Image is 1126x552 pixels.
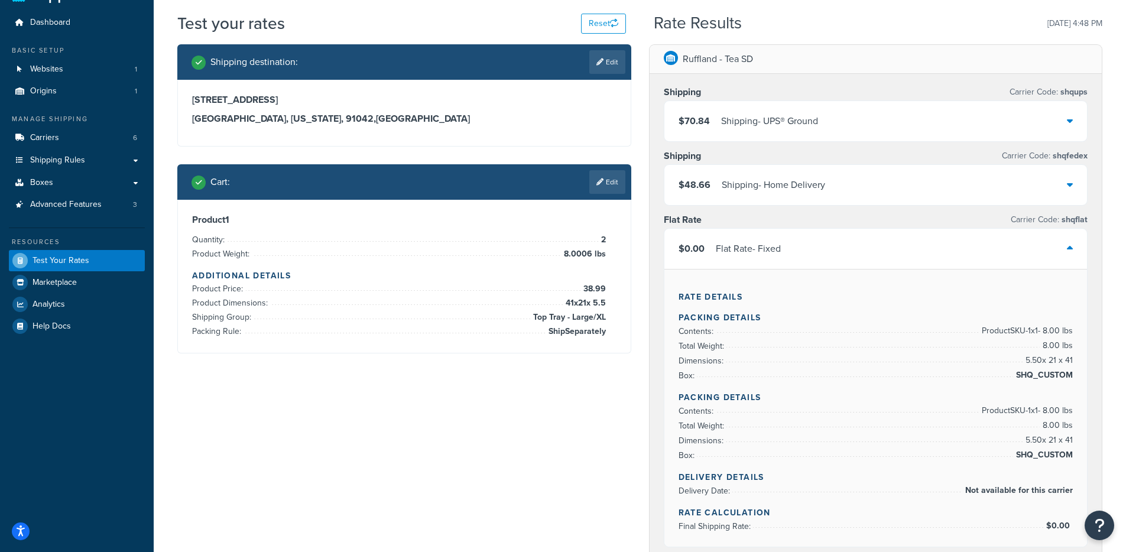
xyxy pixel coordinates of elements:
span: 38.99 [580,282,606,296]
h4: Rate Calculation [679,506,1073,519]
span: Box: [679,449,697,462]
p: Carrier Code: [1010,84,1088,100]
span: Origins [30,86,57,96]
span: Carriers [30,133,59,143]
a: Websites1 [9,59,145,80]
span: Product SKU-1 x 1 - 8.00 lbs [979,324,1073,338]
span: 2 [598,233,606,247]
span: Total Weight: [679,340,727,352]
span: 5.50 x 21 x 41 [1023,353,1073,368]
h3: Shipping [664,150,701,162]
span: Test Your Rates [33,256,89,266]
span: Total Weight: [679,420,727,432]
a: Edit [589,170,625,194]
div: Basic Setup [9,46,145,56]
span: Product Price: [192,283,246,295]
p: Ruffland - Tea SD [683,51,753,67]
span: Dimensions: [679,355,726,367]
h3: Flat Rate [664,214,702,226]
div: Shipping - Home Delivery [722,177,825,193]
h3: Product 1 [192,214,616,226]
h4: Packing Details [679,391,1073,404]
span: Dashboard [30,18,70,28]
span: Websites [30,64,63,74]
span: 41 x 21 x 5.5 [563,296,606,310]
span: Final Shipping Rate: [679,520,754,532]
p: Carrier Code: [1002,148,1088,164]
span: 3 [133,200,137,210]
span: $70.84 [679,114,710,128]
span: Help Docs [33,322,71,332]
button: Open Resource Center [1085,511,1114,540]
span: 1 [135,86,137,96]
a: Analytics [9,294,145,315]
h1: Test your rates [177,12,285,35]
h3: [STREET_ADDRESS] [192,94,616,106]
h3: Shipping [664,86,701,98]
span: Shipping Group: [192,311,254,323]
div: Shipping - UPS® Ground [721,113,818,129]
span: Shipping Rules [30,155,85,165]
a: Shipping Rules [9,150,145,171]
span: Dimensions: [679,434,726,447]
span: $48.66 [679,178,710,191]
a: Carriers6 [9,127,145,149]
span: Product Weight: [192,248,252,260]
a: Marketplace [9,272,145,293]
span: Not available for this carrier [962,483,1073,498]
a: Advanced Features3 [9,194,145,216]
h4: Delivery Details [679,471,1073,483]
span: Product Dimensions: [192,297,271,309]
span: 8.00 lbs [1040,418,1073,433]
span: Contents: [679,405,716,417]
span: $0.00 [1046,519,1073,532]
h4: Rate Details [679,291,1073,303]
span: 6 [133,133,137,143]
h4: Additional Details [192,269,616,282]
span: Box: [679,369,697,382]
span: Delivery Date: [679,485,733,497]
a: Test Your Rates [9,250,145,271]
span: Boxes [30,178,53,188]
span: Marketplace [33,278,77,288]
div: Flat Rate - Fixed [716,241,781,257]
span: $0.00 [679,242,705,255]
span: shqfedex [1050,150,1088,162]
a: Edit [589,50,625,74]
a: Boxes [9,172,145,194]
span: Contents: [679,325,716,337]
span: Packing Rule: [192,325,244,337]
span: SHQ_CUSTOM [1013,368,1073,382]
span: SHQ_CUSTOM [1013,448,1073,462]
div: Resources [9,237,145,247]
p: Carrier Code: [1011,212,1088,228]
span: 5.50 x 21 x 41 [1023,433,1073,447]
button: Reset [581,14,626,34]
span: 8.0006 lbs [561,247,606,261]
span: Quantity: [192,233,228,246]
span: ShipSeparately [546,324,606,339]
a: Dashboard [9,12,145,34]
p: [DATE] 4:48 PM [1047,15,1102,32]
div: Manage Shipping [9,114,145,124]
span: Analytics [33,300,65,310]
li: Advanced Features [9,194,145,216]
a: Help Docs [9,316,145,337]
a: Origins1 [9,80,145,102]
span: shqflat [1059,213,1088,226]
h2: Rate Results [654,14,742,33]
li: Origins [9,80,145,102]
span: 1 [135,64,137,74]
h2: Cart : [210,177,230,187]
li: Carriers [9,127,145,149]
span: 8.00 lbs [1040,339,1073,353]
h2: Shipping destination : [210,57,298,67]
span: shqups [1058,86,1088,98]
